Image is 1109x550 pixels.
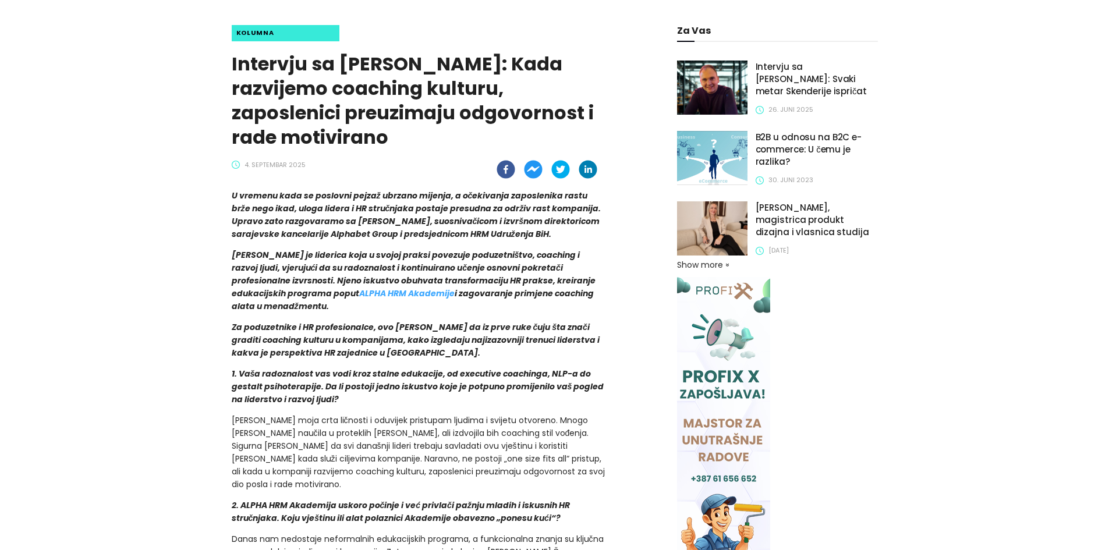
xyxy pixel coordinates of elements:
a: B2B u odnosu na B2C e-commerce: U čemu je razlika? [756,131,878,172]
button: facebookmessenger [524,160,543,179]
strong: Za poduzetnike i HR profesionalce, ovo [PERSON_NAME] da iz prve ruke čuju šta znači graditi coach... [232,321,600,359]
span: » [721,263,734,267]
a: Intervju sa [PERSON_NAME]: Svaki metar Skenderije ispričat će priču o budućnosti autoindustrije [756,61,878,102]
h1: Intervju sa [PERSON_NAME]: Svaki metar Skenderije ispričat će priču o budućnosti autoindustrije [756,61,878,98]
span: kolumna [236,28,274,38]
span: 4. septembar 2025 [245,160,306,170]
span: 30. juni 2023 [768,175,813,185]
img: B2B u odnosu na B2C e-commerce: U čemu je razlika? [677,131,747,185]
h1: [PERSON_NAME], magistrica produkt dizajna i vlasnica studija ID Interiors + Design: Enterijer je ... [756,201,878,239]
button: facebook [497,160,515,179]
span: 26. juni 2025 [768,105,813,115]
img: Intervju sa Emirom Babovićem: Svaki metar Skenderije ispričat će priču o budućnosti autoindustrije [677,61,747,115]
button: Show more» [677,258,735,271]
a: ALPHA HRM Akademije [359,288,455,299]
strong: 2. ALPHA HRM Akademija uskoro počinje i već privlači pažnju mladih i iskusnih HR stručnjaka. Koju... [232,499,570,524]
button: twitter [551,160,570,179]
p: [PERSON_NAME] moja crta ličnosti i oduvijek pristupam ljudima i svijetu otvoreno. Mnogo [PERSON_N... [232,414,607,491]
img: Sabina Talović, magistrica produkt dizajna i vlasnica studija ID Interiors + Design: Enterijer je... [677,201,747,256]
span: clock-circle [756,106,764,114]
h1: B2B u odnosu na B2C e-commerce: U čemu je razlika? [756,131,878,168]
a: [PERSON_NAME], magistrica produkt dizajna i vlasnica studija ID Interiors + Design: Enterijer je ... [756,201,878,243]
span: clock-circle [756,247,764,255]
h1: za vas [677,25,877,36]
button: linkedin [579,160,597,179]
span: clock-circle [232,161,240,169]
span: Show more [677,258,723,271]
h1: Intervju sa [PERSON_NAME]: Kada razvijemo coaching kulturu, zaposlenici preuzimaju odgovornost i ... [232,52,607,150]
strong: [PERSON_NAME] je liderica koja u svojoj praksi povezuje poduzetništvo, coaching i razvoj ljudi, v... [232,249,596,312]
strong: U vremenu kada se poslovni pejzaž ubrzano mijenja, a očekivanja zaposlenika rastu brže nego ikad,... [232,190,601,240]
span: [DATE] [768,246,789,256]
span: clock-circle [756,176,764,184]
strong: 1. Vaša radoznalost vas vodi kroz stalne edukacije, od executive coachinga, NLP-a do gestalt psih... [232,368,604,405]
